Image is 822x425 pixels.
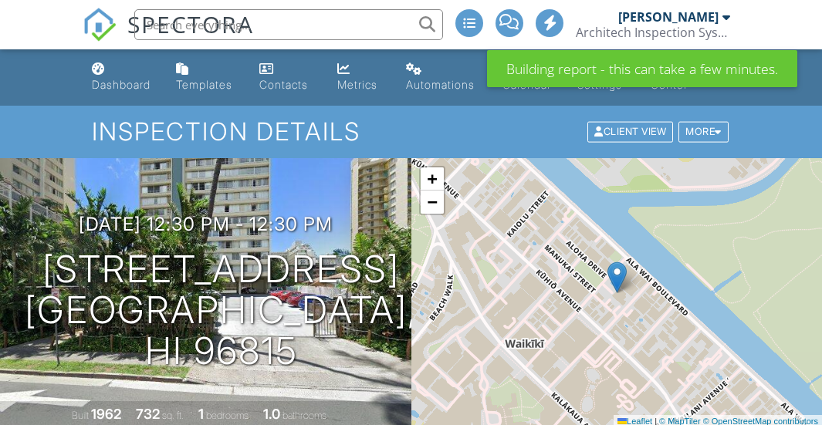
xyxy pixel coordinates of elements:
span: − [427,192,437,211]
a: Zoom out [421,191,444,214]
div: Dashboard [92,78,151,91]
div: Templates [176,78,232,91]
a: Automations (Advanced) [400,56,483,100]
img: The Best Home Inspection Software - Spectora [83,8,117,42]
div: [PERSON_NAME] [618,9,719,25]
span: Built [72,410,89,421]
h1: Inspection Details [92,118,729,145]
span: sq. ft. [162,410,184,421]
a: Client View [586,125,677,137]
div: Contacts [259,78,308,91]
a: Contacts [253,56,319,100]
div: Metrics [337,78,377,91]
img: Marker [607,261,627,293]
a: Metrics [331,56,388,100]
h3: [DATE] 12:30 pm - 12:30 pm [79,214,333,234]
a: Dashboard [86,56,158,100]
div: 732 [136,406,160,422]
span: bedrooms [206,410,249,421]
div: Building report - this can take a few minutes. [487,50,797,87]
span: bathrooms [282,410,326,421]
a: Zoom in [421,167,444,191]
div: 1 [198,406,204,422]
a: Templates [170,56,240,100]
div: 1962 [91,406,121,422]
a: SPECTORA [83,21,254,53]
span: + [427,169,437,188]
div: Client View [587,122,673,143]
h1: [STREET_ADDRESS] [GEOGRAPHIC_DATA], HI 96815 [25,249,418,371]
div: Architech Inspection Systems, Inc [576,25,730,40]
div: 1.0 [263,406,280,422]
input: Search everything... [134,9,443,40]
div: Automations [406,78,475,91]
div: More [678,122,729,143]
